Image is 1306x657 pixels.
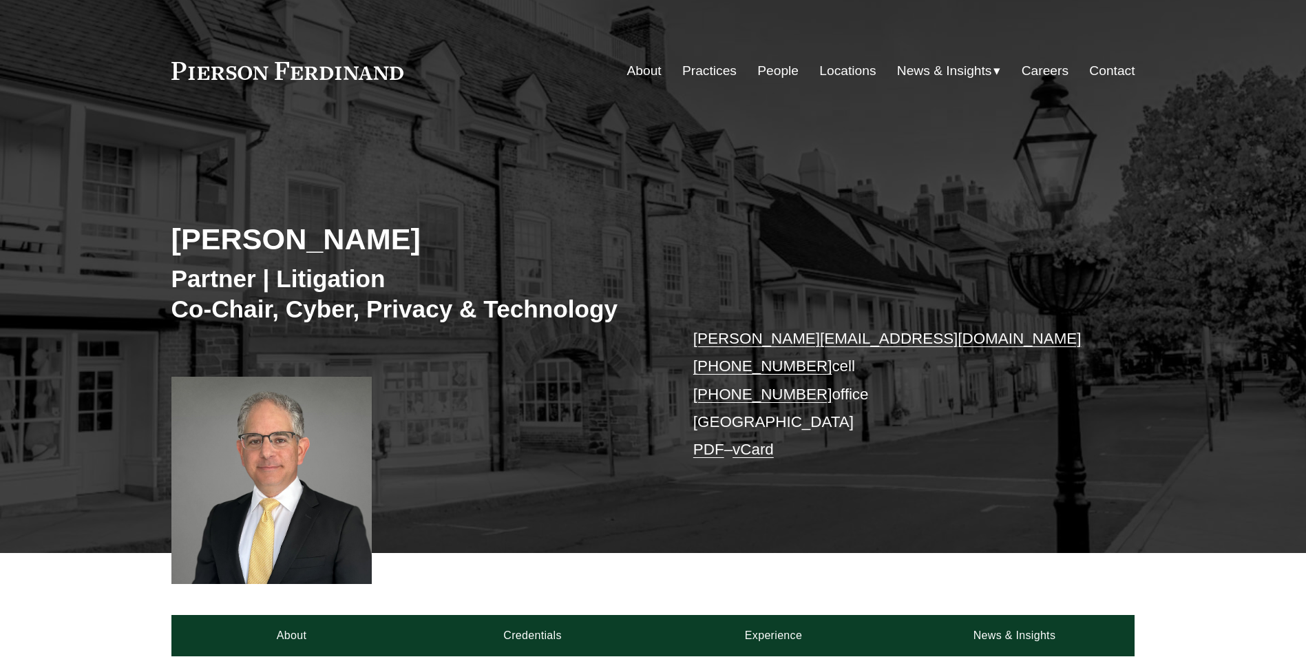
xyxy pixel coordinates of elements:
a: PDF [693,441,724,458]
a: Credentials [412,615,653,656]
a: About [627,58,662,84]
a: News & Insights [894,615,1135,656]
h3: Partner | Litigation Co-Chair, Cyber, Privacy & Technology [171,264,653,324]
a: Careers [1022,58,1068,84]
a: vCard [733,441,774,458]
a: About [171,615,412,656]
a: [PHONE_NUMBER] [693,386,832,403]
h2: [PERSON_NAME] [171,221,653,257]
a: Experience [653,615,894,656]
a: folder dropdown [897,58,1001,84]
p: cell office [GEOGRAPHIC_DATA] – [693,325,1095,464]
a: Contact [1089,58,1135,84]
a: Locations [819,58,876,84]
span: News & Insights [897,59,992,83]
a: [PERSON_NAME][EMAIL_ADDRESS][DOMAIN_NAME] [693,330,1082,347]
a: Practices [682,58,737,84]
a: People [757,58,799,84]
a: [PHONE_NUMBER] [693,357,832,375]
